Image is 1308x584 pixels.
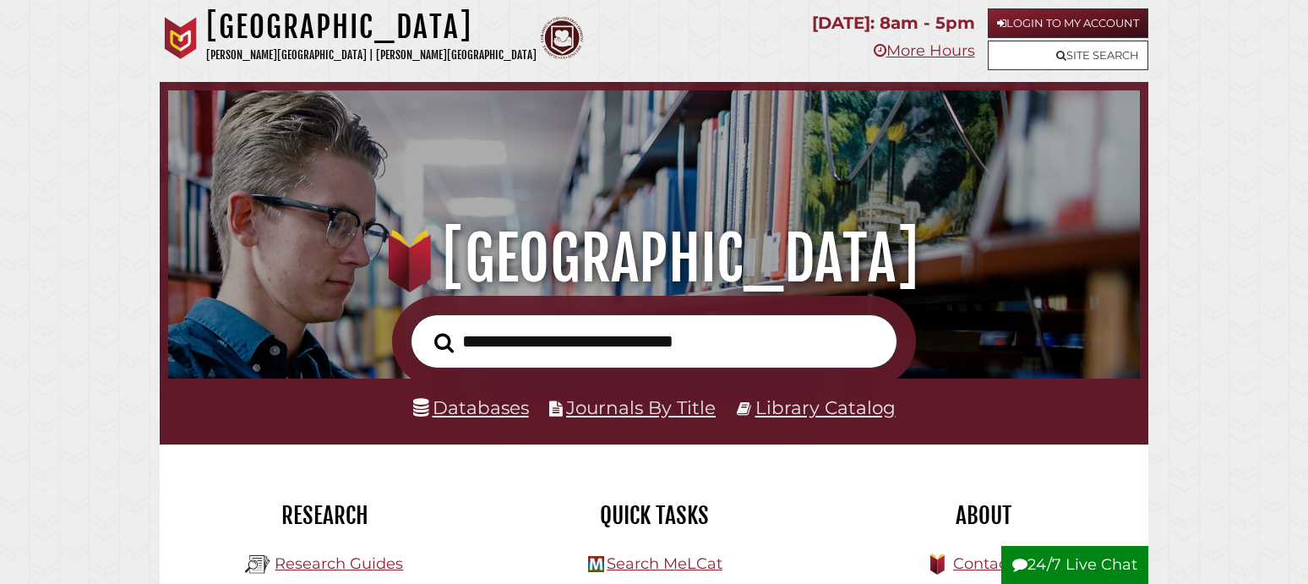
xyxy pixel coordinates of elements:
[566,396,716,418] a: Journals By Title
[988,41,1148,70] a: Site Search
[831,501,1136,530] h2: About
[541,17,583,59] img: Calvin Theological Seminary
[160,17,202,59] img: Calvin University
[502,501,806,530] h2: Quick Tasks
[607,554,722,573] a: Search MeLCat
[588,556,604,572] img: Hekman Library Logo
[172,501,477,530] h2: Research
[426,328,462,357] button: Search
[434,333,454,354] i: Search
[188,221,1120,296] h1: [GEOGRAPHIC_DATA]
[413,396,529,418] a: Databases
[206,8,537,46] h1: [GEOGRAPHIC_DATA]
[245,552,270,577] img: Hekman Library Logo
[812,8,975,38] p: [DATE]: 8am - 5pm
[206,46,537,65] p: [PERSON_NAME][GEOGRAPHIC_DATA] | [PERSON_NAME][GEOGRAPHIC_DATA]
[953,554,1037,573] a: Contact Us
[874,41,975,60] a: More Hours
[988,8,1148,38] a: Login to My Account
[755,396,896,418] a: Library Catalog
[275,554,403,573] a: Research Guides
